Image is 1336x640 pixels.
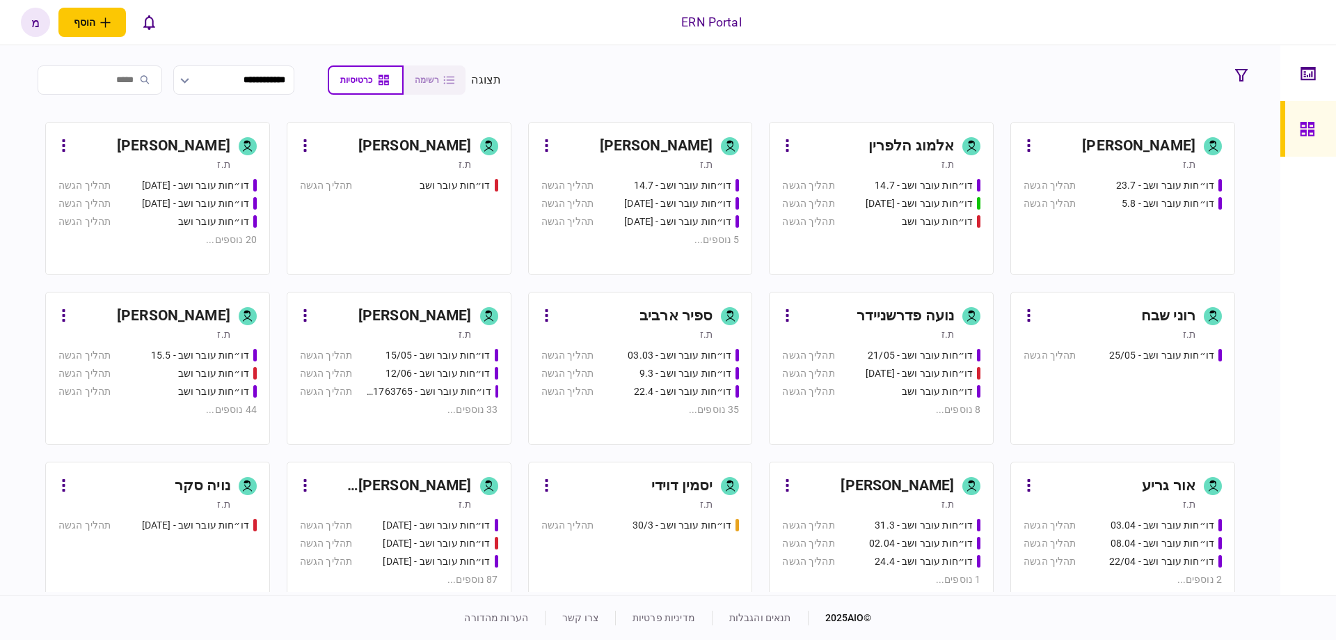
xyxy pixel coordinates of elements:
div: תהליך הגשה [541,366,594,381]
div: תהליך הגשה [782,366,834,381]
div: דו״חות עובר ושב - 14.7 [634,178,732,193]
div: ת.ז [217,327,230,341]
div: ERN Portal [681,13,741,31]
div: ת.ז [941,157,954,171]
div: 20 נוספים ... [58,233,257,247]
div: תהליך הגשה [300,384,352,399]
div: רוני שבח [1141,305,1195,327]
div: אלמוג הלפרין [868,135,955,157]
div: דו״חות עובר ושב - 15/05 [385,348,491,363]
div: תהליך הגשה [1024,554,1076,569]
a: [PERSON_NAME] [PERSON_NAME]ת.זדו״חות עובר ושב - 19/03/2025תהליך הגשהדו״חות עובר ושב - 19.3.25תהלי... [287,462,511,615]
a: [PERSON_NAME]ת.זדו״חות עובר ושב - 15.5תהליך הגשהדו״חות עובר ושבתהליך הגשהדו״חות עובר ושבתהליך הגש... [45,292,270,445]
a: נועה פדרשניידרת.זדו״חות עובר ושב - 21/05תהליך הגשהדו״חות עובר ושב - 03/06/25תהליך הגשהדו״חות עובר... [769,292,994,445]
div: דו״חות עובר ושב [178,366,249,381]
div: תהליך הגשה [541,518,594,533]
div: תהליך הגשה [300,366,352,381]
div: ת.ז [941,327,954,341]
div: דו״חות עובר ושב - 14.7 [875,178,973,193]
div: דו״חות עובר ושב - 30/3 [633,518,732,533]
div: 8 נוספים ... [782,403,980,417]
a: יסמין דוידית.זדו״חות עובר ושב - 30/3תהליך הגשה [528,462,753,615]
div: תהליך הגשה [58,196,111,211]
div: [PERSON_NAME] [117,305,230,327]
div: ת.ז [217,157,230,171]
div: דו״חות עובר ושב - 19.3.25 [383,554,490,569]
div: 33 נוספים ... [300,403,498,417]
div: תהליך הגשה [782,384,834,399]
div: [PERSON_NAME] [117,135,230,157]
div: דו״חות עובר ושב - 03.03 [628,348,731,363]
div: תצוגה [471,72,501,88]
div: תהליך הגשה [782,214,834,229]
div: ת.ז [459,157,471,171]
a: ספיר ארביבת.זדו״חות עובר ושב - 03.03תהליך הגשהדו״חות עובר ושב - 9.3תהליך הגשהדו״חות עובר ושב - 22... [528,292,753,445]
a: מדיניות פרטיות [633,612,695,623]
div: תהליך הגשה [300,518,352,533]
button: רשימה [404,65,466,95]
span: רשימה [415,75,439,85]
a: תנאים והגבלות [729,612,791,623]
div: [PERSON_NAME] [PERSON_NAME] [316,475,472,497]
div: 35 נוספים ... [541,403,740,417]
div: דו״חות עובר ושב - 23.7 [1116,178,1214,193]
button: מ [21,8,50,37]
div: תהליך הגשה [300,554,352,569]
div: תהליך הגשה [300,178,352,193]
div: © 2025 AIO [808,611,872,625]
div: דו״חות עובר ושב - 24.7.25 [624,214,731,229]
a: רוני שבחת.זדו״חות עובר ושב - 25/05תהליך הגשה [1010,292,1235,445]
a: נויה סקרת.זדו״חות עובר ושב - 19.03.2025תהליך הגשה [45,462,270,615]
div: ספיר ארביב [639,305,713,327]
div: ת.ז [1183,327,1195,341]
div: [PERSON_NAME] [600,135,713,157]
div: דו״חות עובר ושב - 21/05 [868,348,973,363]
div: תהליך הגשה [782,518,834,533]
div: 2 נוספים ... [1024,572,1222,587]
div: דו״חות עובר ושב - 15.07.25 [866,196,973,211]
div: דו״חות עובר ושב [178,214,249,229]
div: דו״חות עובר ושב - 24.4 [875,554,973,569]
div: תהליך הגשה [1024,196,1076,211]
a: [PERSON_NAME]ת.זדו״חות עובר ושב - 14.7תהליך הגשהדו״חות עובר ושב - 23.7.25תהליך הגשהדו״חות עובר וש... [528,122,753,275]
div: דו״חות עובר ושב - 5.8 [1122,196,1214,211]
div: תהליך הגשה [58,214,111,229]
div: דו״חות עובר ושב [178,384,249,399]
a: אור גריעת.זדו״חות עובר ושב - 03.04תהליך הגשהדו״חות עובר ושב - 08.04תהליך הגשהדו״חות עובר ושב - 22... [1010,462,1235,615]
div: דו״חות עובר ושב - 03.04 [1111,518,1214,533]
div: דו״חות עובר ושב - 03/06/25 [866,366,973,381]
div: יסמין דוידי [651,475,713,497]
div: תהליך הגשה [782,178,834,193]
div: דו״חות עובר ושב - 31.3 [875,518,973,533]
div: [PERSON_NAME] [841,475,954,497]
div: דו״חות עובר ושב - 9.3 [639,366,732,381]
div: 5 נוספים ... [541,233,740,247]
div: תהליך הגשה [1024,536,1076,551]
button: פתח תפריט להוספת לקוח [58,8,126,37]
a: [PERSON_NAME]ת.זדו״חות עובר ושב - 25.06.25תהליך הגשהדו״חות עובר ושב - 26.06.25תהליך הגשהדו״חות עו... [45,122,270,275]
button: כרטיסיות [328,65,404,95]
div: תהליך הגשה [541,178,594,193]
div: דו״חות עובר ושב - 19.3.25 [383,536,490,551]
div: דו״חות עובר ושב - 511763765 18/06 [366,384,491,399]
div: דו״חות עובר ושב - 02.04 [869,536,973,551]
a: צרו קשר [562,612,598,623]
div: תהליך הגשה [782,554,834,569]
div: תהליך הגשה [782,196,834,211]
div: תהליך הגשה [58,348,111,363]
div: דו״חות עובר ושב - 12/06 [385,366,491,381]
div: תהליך הגשה [541,384,594,399]
div: אור גריע [1142,475,1195,497]
div: דו״חות עובר ושב [902,384,973,399]
div: דו״חות עובר ושב - 19/03/2025 [383,518,490,533]
div: [PERSON_NAME] [358,135,472,157]
div: ת.ז [459,327,471,341]
div: דו״חות עובר ושב - 25/05 [1109,348,1214,363]
div: ת.ז [700,157,713,171]
div: דו״חות עובר ושב - 22.4 [634,384,732,399]
div: [PERSON_NAME] [358,305,472,327]
div: ת.ז [1183,497,1195,511]
a: אלמוג הלפריןת.זדו״חות עובר ושב - 14.7תהליך הגשהדו״חות עובר ושב - 15.07.25תהליך הגשהדו״חות עובר וש... [769,122,994,275]
a: הערות מהדורה [464,612,528,623]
